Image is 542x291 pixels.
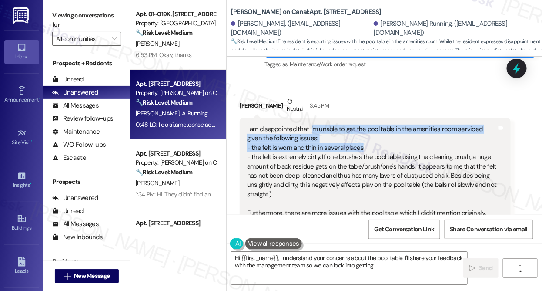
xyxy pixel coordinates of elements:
[136,10,216,19] div: Apt. 01~019K, [STREET_ADDRESS]
[231,252,467,284] textarea: Hi {{first_name}}, I understand your concerns about the pool table. I'll share your feedback with...
[13,7,30,24] img: ResiDesk Logo
[4,126,39,149] a: Site Visit •
[231,38,277,45] strong: 🔧 Risk Level: Medium
[52,127,100,136] div: Maintenance
[52,9,121,32] label: Viewing conversations for
[136,149,216,158] div: Apt. [STREET_ADDRESS]
[308,101,329,110] div: 3:45 PM
[136,190,373,198] div: 1:34 PM: Hi. They didn't find anything wrong with it. But it still has a strong plastic burnt lik...
[30,181,31,187] span: •
[136,179,179,187] span: [PERSON_NAME]
[52,233,103,242] div: New Inbounds
[136,29,192,37] strong: 🔧 Risk Level: Medium
[74,271,110,281] span: New Message
[112,35,117,42] i: 
[136,109,182,117] span: [PERSON_NAME]
[39,95,40,102] span: •
[136,228,216,237] div: Property: [STREET_ADDRESS]
[136,79,216,88] div: Apt. [STREET_ADDRESS]
[136,219,216,228] div: Apt. [STREET_ADDRESS]
[136,19,216,28] div: Property: [GEOGRAPHIC_DATA]
[450,225,528,234] span: Share Conversation via email
[136,168,192,176] strong: 🔧 Risk Level: Medium
[231,19,371,38] div: [PERSON_NAME]. ([EMAIL_ADDRESS][DOMAIN_NAME])
[64,273,70,280] i: 
[136,98,192,106] strong: 🔧 Risk Level: Medium
[136,40,179,47] span: [PERSON_NAME]
[285,97,305,115] div: Neutral
[52,88,98,97] div: Unanswered
[52,101,99,110] div: All Messages
[469,265,475,272] i: 
[52,140,106,149] div: WO Follow-ups
[52,114,113,123] div: Review follow-ups
[240,97,511,118] div: [PERSON_NAME]
[43,59,130,68] div: Prospects + Residents
[290,61,320,68] span: Maintenance ,
[55,269,119,283] button: New Message
[4,254,39,278] a: Leads
[517,265,523,272] i: 
[43,177,130,186] div: Prospects
[374,225,434,234] span: Get Conversation Link
[136,88,216,98] div: Property: [PERSON_NAME] on Canal
[182,109,208,117] span: A. Running
[368,220,440,239] button: Get Conversation Link
[265,58,536,71] div: Tagged as:
[52,220,99,229] div: All Messages
[52,193,98,203] div: Unanswered
[136,158,216,167] div: Property: [PERSON_NAME] on Canal
[231,37,542,74] span: : The resident is reporting issues with the pool table in the amenities room. While the resident ...
[31,138,33,144] span: •
[231,7,381,17] b: [PERSON_NAME] on Canal: Apt. [STREET_ADDRESS]
[52,75,84,84] div: Unread
[320,61,366,68] span: Work order request
[136,51,191,59] div: 6:53 PM: Okay, thanks
[479,264,492,273] span: Send
[445,220,533,239] button: Share Conversation via email
[52,153,86,162] div: Escalate
[43,257,130,266] div: Residents
[4,40,39,64] a: Inbox
[56,32,107,46] input: All communities
[374,19,535,38] div: [PERSON_NAME] Running. ([EMAIL_ADDRESS][DOMAIN_NAME])
[4,211,39,235] a: Buildings
[4,169,39,192] a: Insights •
[463,258,499,278] button: Send
[52,206,84,216] div: Unread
